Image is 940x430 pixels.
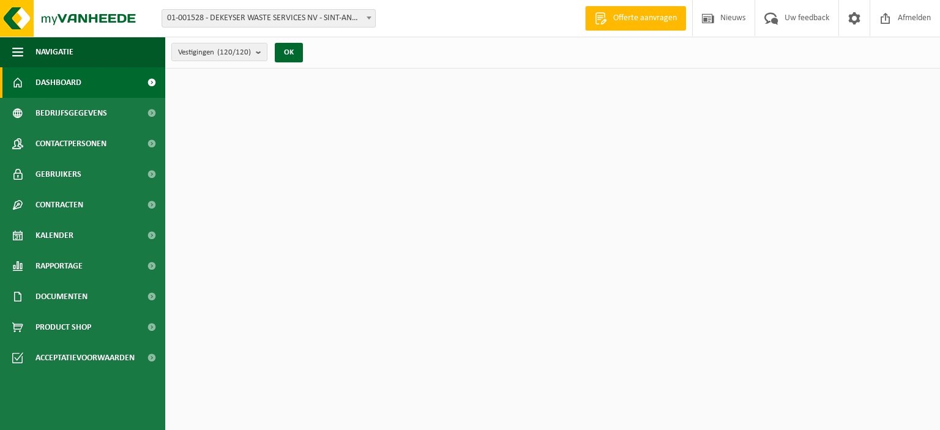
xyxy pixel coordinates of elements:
a: Offerte aanvragen [585,6,686,31]
span: 01-001528 - DEKEYSER WASTE SERVICES NV - SINT-ANDRIES [162,9,376,28]
span: Product Shop [35,312,91,343]
span: Offerte aanvragen [610,12,680,24]
button: OK [275,43,303,62]
span: Bedrijfsgegevens [35,98,107,128]
span: Dashboard [35,67,81,98]
span: Kalender [35,220,73,251]
span: Contactpersonen [35,128,106,159]
span: 01-001528 - DEKEYSER WASTE SERVICES NV - SINT-ANDRIES [162,10,375,27]
span: Acceptatievoorwaarden [35,343,135,373]
span: Gebruikers [35,159,81,190]
span: Documenten [35,281,88,312]
button: Vestigingen(120/120) [171,43,267,61]
span: Navigatie [35,37,73,67]
span: Rapportage [35,251,83,281]
span: Vestigingen [178,43,251,62]
count: (120/120) [217,48,251,56]
span: Contracten [35,190,83,220]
